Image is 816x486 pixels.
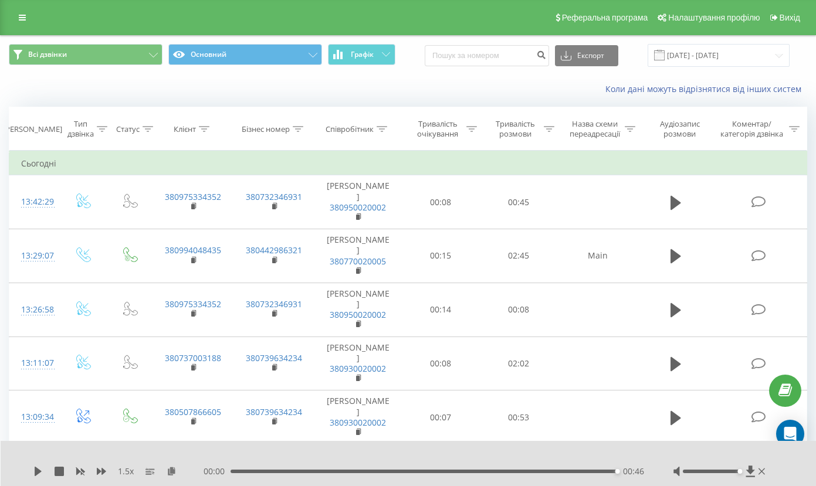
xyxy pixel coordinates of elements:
[242,124,290,134] div: Бізнес номер
[351,50,374,59] span: Графік
[402,337,480,390] td: 00:08
[314,283,402,337] td: [PERSON_NAME]
[402,175,480,229] td: 00:08
[330,256,386,267] a: 380770020005
[168,44,322,65] button: Основний
[479,337,557,390] td: 02:02
[479,175,557,229] td: 00:45
[479,283,557,337] td: 00:08
[490,119,541,139] div: Тривалість розмови
[402,283,480,337] td: 00:14
[557,229,638,283] td: Main
[116,124,140,134] div: Статус
[314,175,402,229] td: [PERSON_NAME]
[562,13,648,22] span: Реферальна програма
[330,309,386,320] a: 380950020002
[737,469,742,474] div: Accessibility label
[605,83,807,94] a: Коли дані можуть відрізнятися вiд інших систем
[9,152,807,175] td: Сьогодні
[21,352,47,375] div: 13:11:07
[21,406,47,429] div: 13:09:34
[615,469,620,474] div: Accessibility label
[165,298,221,310] a: 380975334352
[21,244,47,267] div: 13:29:07
[326,124,374,134] div: Співробітник
[568,119,622,139] div: Назва схеми переадресації
[668,13,760,22] span: Налаштування профілю
[165,352,221,363] a: 380737003188
[330,417,386,428] a: 380930020002
[118,465,134,477] span: 1.5 x
[314,390,402,444] td: [PERSON_NAME]
[330,202,386,213] a: 380950020002
[328,44,395,65] button: Графік
[165,406,221,417] a: 380507866605
[67,119,94,139] div: Тип дзвінка
[314,337,402,390] td: [PERSON_NAME]
[204,465,231,477] span: 00:00
[246,191,302,202] a: 380732346931
[28,50,67,59] span: Всі дзвінки
[555,45,618,66] button: Експорт
[165,244,221,256] a: 380994048435
[479,229,557,283] td: 02:45
[174,124,196,134] div: Клієнт
[165,191,221,202] a: 380975334352
[649,119,710,139] div: Аудіозапис розмови
[246,352,302,363] a: 380739634234
[402,390,480,444] td: 00:07
[9,44,162,65] button: Всі дзвінки
[412,119,463,139] div: Тривалість очікування
[246,244,302,256] a: 380442986321
[314,229,402,283] td: [PERSON_NAME]
[21,298,47,321] div: 13:26:58
[330,363,386,374] a: 380930020002
[402,229,480,283] td: 00:15
[3,124,62,134] div: [PERSON_NAME]
[246,406,302,417] a: 380739634234
[623,465,644,477] span: 00:46
[479,390,557,444] td: 00:53
[717,119,786,139] div: Коментар/категорія дзвінка
[21,191,47,213] div: 13:42:29
[425,45,549,66] input: Пошук за номером
[246,298,302,310] a: 380732346931
[780,13,800,22] span: Вихід
[776,420,804,448] div: Open Intercom Messenger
